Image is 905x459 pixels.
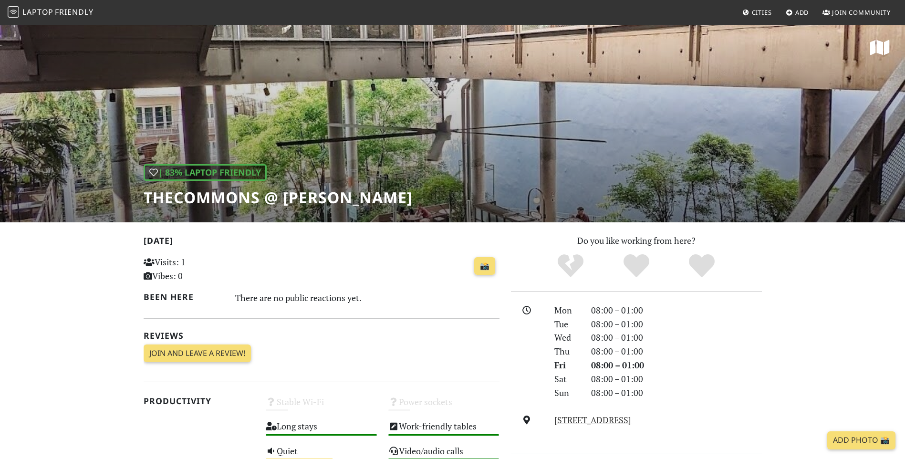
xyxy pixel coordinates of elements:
div: | 83% Laptop Friendly [144,164,267,181]
div: Stable Wi-Fi [260,394,383,418]
a: Cities [739,4,776,21]
a: Join Community [819,4,895,21]
div: 08:00 – 01:00 [585,331,768,344]
div: Tue [549,317,585,331]
div: Long stays [260,418,383,443]
div: 08:00 – 01:00 [585,372,768,386]
span: Friendly [55,7,93,17]
a: Add Photo 📸 [827,431,895,449]
span: Laptop [22,7,53,17]
div: Power sockets [383,394,505,418]
div: Yes [603,253,669,279]
div: Sun [549,386,585,400]
h1: theCOMMONS @ [PERSON_NAME] [144,188,413,207]
h2: Reviews [144,331,499,341]
div: 08:00 – 01:00 [585,358,768,372]
a: 📸 [474,257,495,275]
img: LaptopFriendly [8,6,19,18]
h2: Been here [144,292,224,302]
a: LaptopFriendly LaptopFriendly [8,4,94,21]
div: 08:00 – 01:00 [585,344,768,358]
a: Join and leave a review! [144,344,251,363]
div: Fri [549,358,585,372]
p: Do you like working from here? [511,234,762,248]
div: There are no public reactions yet. [235,290,499,305]
div: Definitely! [669,253,735,279]
a: Add [782,4,813,21]
p: Visits: 1 Vibes: 0 [144,255,255,283]
div: No [538,253,603,279]
div: Sat [549,372,585,386]
span: Join Community [832,8,891,17]
div: 08:00 – 01:00 [585,303,768,317]
div: Mon [549,303,585,317]
div: Wed [549,331,585,344]
div: Work-friendly tables [383,418,505,443]
h2: Productivity [144,396,255,406]
a: [STREET_ADDRESS] [554,414,631,426]
span: Cities [752,8,772,17]
div: Thu [549,344,585,358]
div: 08:00 – 01:00 [585,386,768,400]
h2: [DATE] [144,236,499,250]
span: Add [795,8,809,17]
div: 08:00 – 01:00 [585,317,768,331]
